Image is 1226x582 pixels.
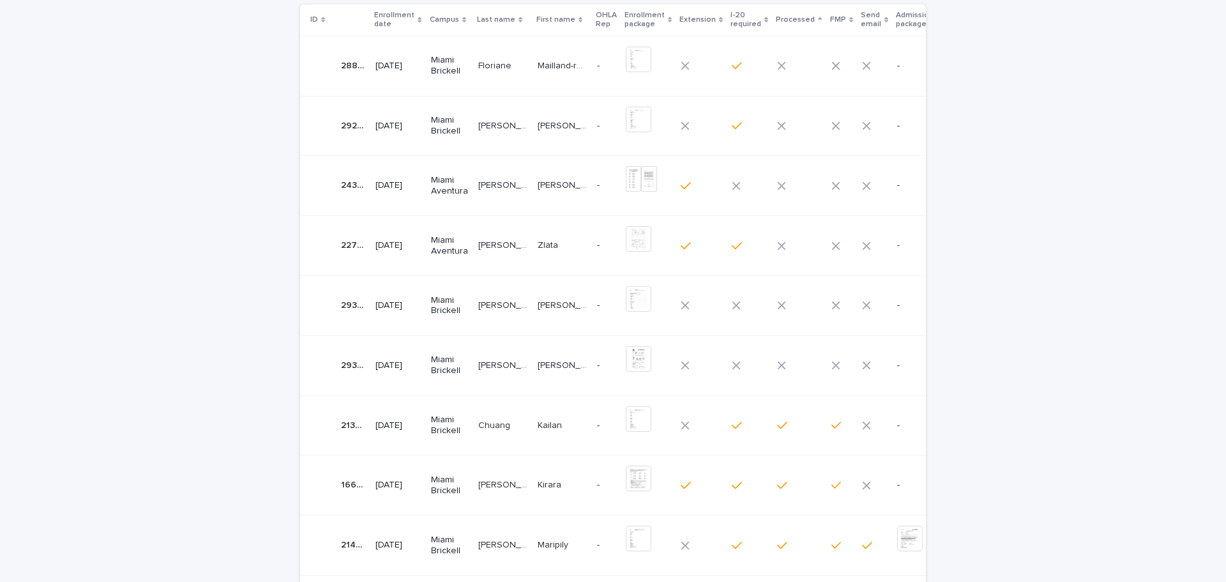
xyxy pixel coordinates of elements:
[538,358,589,371] p: [PERSON_NAME]
[478,477,530,491] p: [PERSON_NAME]
[730,8,761,32] p: I-20 required
[897,300,941,311] p: -
[897,480,941,491] p: -
[375,540,420,551] p: [DATE]
[430,13,459,27] p: Campus
[478,58,514,72] p: Floriane
[897,61,941,72] p: -
[478,298,530,311] p: Renno Matos
[538,298,589,311] p: [PERSON_NAME]
[341,58,368,72] p: 28893
[300,216,961,276] tr: 2274122741 [DATE]Miami Aventura[PERSON_NAME][PERSON_NAME] ZlataZlata --
[596,8,617,32] p: OHLA Rep
[597,121,616,132] p: -
[431,295,468,317] p: Miami Brickell
[431,55,468,77] p: Miami Brickell
[341,477,368,491] p: 16614
[341,537,368,551] p: 21432
[624,8,665,32] p: Enrollment package
[341,358,368,371] p: 29335
[431,475,468,496] p: Miami Brickell
[300,275,961,335] tr: 2931929319 [DATE]Miami Brickell[PERSON_NAME][PERSON_NAME] [PERSON_NAME][PERSON_NAME] --
[597,540,616,551] p: -
[538,178,589,191] p: Sharon Scarleth
[375,420,420,431] p: [DATE]
[597,360,616,371] p: -
[375,180,420,191] p: [DATE]
[431,415,468,436] p: Miami Brickell
[300,516,961,576] tr: 2143221432 [DATE]Miami Brickell[PERSON_NAME][PERSON_NAME] MaripilyMaripily -
[538,58,589,72] p: Mailland-rosset
[897,121,941,132] p: -
[597,61,616,72] p: -
[300,156,961,216] tr: 2438324383 [DATE]Miami Aventura[PERSON_NAME][PERSON_NAME] [PERSON_NAME][PERSON_NAME] --
[375,300,420,311] p: [DATE]
[897,240,941,251] p: -
[478,118,530,132] p: [PERSON_NAME]
[310,13,318,27] p: ID
[375,360,420,371] p: [DATE]
[431,355,468,376] p: Miami Brickell
[896,8,934,32] p: Admission package
[341,238,368,251] p: 22741
[431,235,468,257] p: Miami Aventura
[478,537,530,551] p: Cruz Concepcion
[597,240,616,251] p: -
[341,418,368,431] p: 21345
[431,115,468,137] p: Miami Brickell
[538,537,571,551] p: Maripily
[431,535,468,556] p: Miami Brickell
[679,13,716,27] p: Extension
[478,418,513,431] p: Chuang
[538,118,589,132] p: Noah Jean Joseph
[478,178,530,191] p: Sanchez Izaguirre
[597,420,616,431] p: -
[341,118,368,132] p: 29284
[538,477,564,491] p: Kirara
[861,8,881,32] p: Send email
[374,8,414,32] p: Enrollment date
[897,420,941,431] p: -
[477,13,515,27] p: Last name
[538,238,561,251] p: Zlata
[478,358,530,371] p: Alonso Dominguez
[300,395,961,456] tr: 2134521345 [DATE]Miami BrickellChuangChuang KailanKailan --
[478,238,530,251] p: [PERSON_NAME]
[375,480,420,491] p: [DATE]
[375,61,420,72] p: [DATE]
[300,36,961,96] tr: 2889328893 [DATE]Miami BrickellFlorianeFloriane Mailland-rossetMailland-rosset --
[300,96,961,156] tr: 2928429284 [DATE]Miami Brickell[PERSON_NAME][PERSON_NAME] [PERSON_NAME] [PERSON_NAME][PERSON_NAME...
[300,335,961,395] tr: 2933529335 [DATE]Miami Brickell[PERSON_NAME][PERSON_NAME] [PERSON_NAME][PERSON_NAME] --
[776,13,815,27] p: Processed
[431,175,468,197] p: Miami Aventura
[536,13,575,27] p: First name
[597,480,616,491] p: -
[341,178,368,191] p: 24383
[341,298,368,311] p: 29319
[597,300,616,311] p: -
[300,456,961,516] tr: 1661416614 [DATE]Miami Brickell[PERSON_NAME][PERSON_NAME] KiraraKirara --
[375,240,420,251] p: [DATE]
[375,121,420,132] p: [DATE]
[897,180,941,191] p: -
[830,13,846,27] p: FMP
[897,360,941,371] p: -
[597,180,616,191] p: -
[538,418,564,431] p: Kailan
